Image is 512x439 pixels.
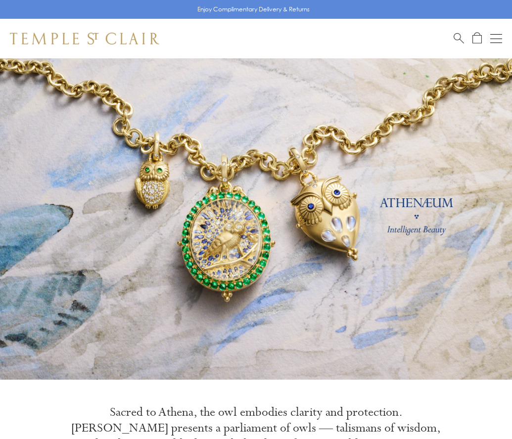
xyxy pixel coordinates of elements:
a: Search [454,32,464,44]
p: Enjoy Complimentary Delivery & Returns [197,4,310,14]
img: Temple St. Clair [10,33,159,44]
a: Open Shopping Bag [472,32,482,44]
button: Open navigation [490,33,502,44]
